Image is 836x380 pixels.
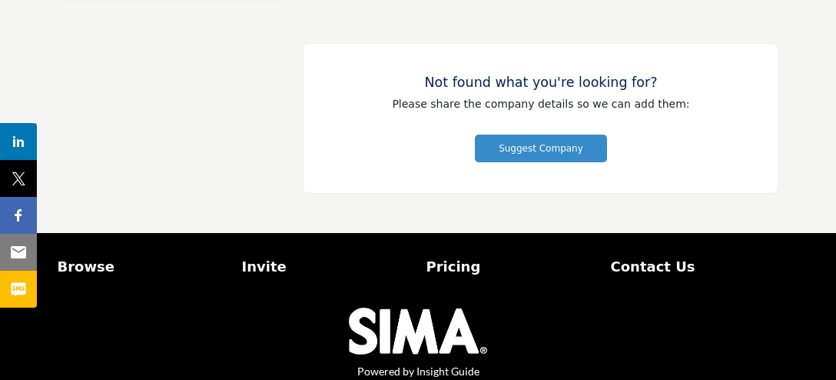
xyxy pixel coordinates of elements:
a: Contact Us [611,256,779,277]
a: Pricing [426,256,595,277]
span: Please share the company details so we can add them: [392,98,689,110]
img: No Site Logo [349,308,487,355]
a: Invite [242,256,410,277]
span: Suggest Company [499,143,583,154]
button: Suggest Company [475,135,607,162]
h3: Not found what you're looking for? [334,75,747,91]
a: Browse [58,256,226,277]
a: Powered by Insight Guide [357,365,479,378]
